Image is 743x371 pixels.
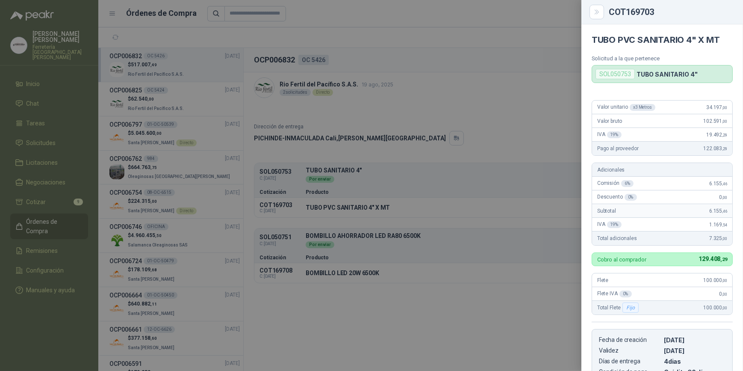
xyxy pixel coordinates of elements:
p: Fecha de creación [599,336,660,344]
div: Fijo [622,303,638,313]
div: COT169703 [609,8,733,16]
div: Total adicionales [592,232,732,245]
span: Flete [597,277,608,283]
p: 4 dias [664,358,725,365]
span: ,00 [722,306,727,310]
p: Validez [599,347,660,354]
span: Subtotal [597,208,616,214]
span: 100.000 [703,277,727,283]
span: ,00 [722,278,727,283]
span: Pago al proveedor [597,145,639,151]
span: ,46 [722,209,727,214]
span: 122.083 [703,145,727,151]
span: 129.408 [699,255,727,262]
span: Total Flete [597,303,640,313]
span: ,54 [722,223,727,227]
p: Días de entrega [599,358,660,365]
span: ,29 [722,133,727,137]
span: Valor bruto [597,118,622,124]
span: 0 [719,291,727,297]
span: ,00 [722,105,727,110]
p: TUBO SANITARIO 4" [637,71,698,78]
span: 102.591 [703,118,727,124]
span: Valor unitario [597,104,655,111]
span: Flete IVA [597,291,632,297]
span: ,46 [722,181,727,186]
div: 0 % [619,291,632,297]
p: Solicitud a la que pertenece [592,55,733,62]
div: 19 % [607,221,622,228]
h4: TUBO PVC SANITARIO 4" X MT [592,35,733,45]
span: 6.155 [709,181,727,187]
span: 100.000 [703,305,727,311]
span: 19.492 [706,132,727,138]
span: IVA [597,221,622,228]
span: ,00 [722,195,727,200]
span: Descuento [597,194,637,201]
span: ,29 [720,257,727,262]
div: 6 % [621,180,634,187]
button: Close [592,7,602,17]
p: [DATE] [664,336,725,344]
div: x 3 Metros [630,104,655,111]
span: 34.197 [706,104,727,110]
div: SOL050753 [596,69,635,79]
div: 19 % [607,131,622,138]
span: IVA [597,131,622,138]
span: 0 [719,194,727,200]
div: Adicionales [592,163,732,177]
span: ,29 [722,146,727,151]
span: Comisión [597,180,634,187]
div: 0 % [625,194,637,201]
span: 6.155 [709,208,727,214]
p: [DATE] [664,347,725,354]
span: ,00 [722,236,727,241]
span: 1.169 [709,222,727,228]
span: 7.325 [709,235,727,241]
p: Cobro al comprador [597,257,646,262]
span: ,00 [722,119,727,124]
span: ,00 [722,292,727,297]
